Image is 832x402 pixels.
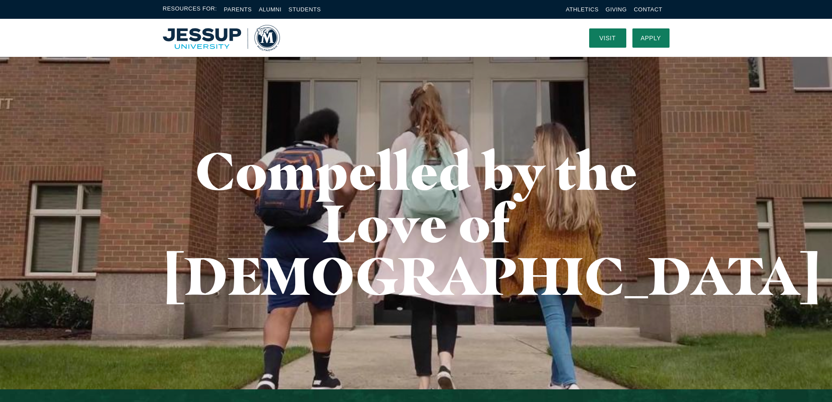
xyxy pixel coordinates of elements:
[632,28,670,48] a: Apply
[163,25,280,51] img: Multnomah University Logo
[566,6,599,13] a: Athletics
[589,28,626,48] a: Visit
[606,6,627,13] a: Giving
[163,25,280,51] a: Home
[163,4,217,14] span: Resources For:
[224,6,252,13] a: Parents
[289,6,321,13] a: Students
[259,6,281,13] a: Alumni
[634,6,662,13] a: Contact
[163,144,670,302] h1: Compelled by the Love of [DEMOGRAPHIC_DATA]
